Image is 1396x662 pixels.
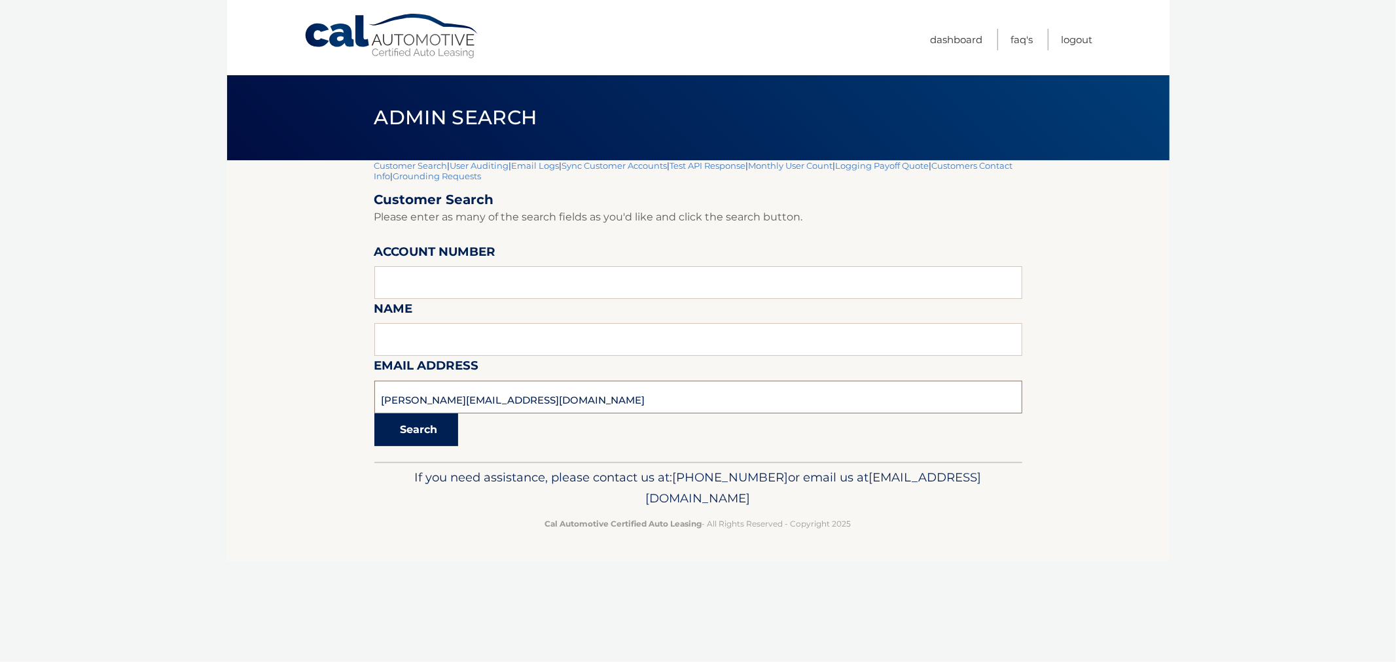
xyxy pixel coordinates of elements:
a: Customers Contact Info [374,160,1013,181]
a: Customer Search [374,160,448,171]
a: User Auditing [450,160,509,171]
a: Email Logs [512,160,560,171]
a: Monthly User Count [749,160,833,171]
a: FAQ's [1011,29,1033,50]
a: Dashboard [931,29,983,50]
label: Account Number [374,242,496,266]
a: Logging Payoff Quote [836,160,929,171]
label: Name [374,299,413,323]
div: | | | | | | | | [374,160,1022,462]
h2: Customer Search [374,192,1022,208]
span: [PHONE_NUMBER] [673,470,789,485]
a: Logout [1062,29,1093,50]
p: - All Rights Reserved - Copyright 2025 [383,517,1014,531]
a: Sync Customer Accounts [562,160,668,171]
p: Please enter as many of the search fields as you'd like and click the search button. [374,208,1022,226]
p: If you need assistance, please contact us at: or email us at [383,467,1014,509]
button: Search [374,413,458,446]
a: Grounding Requests [393,171,482,181]
label: Email Address [374,356,479,380]
a: Test API Response [670,160,746,171]
a: Cal Automotive [304,13,480,60]
strong: Cal Automotive Certified Auto Leasing [545,519,702,529]
span: Admin Search [374,105,537,130]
